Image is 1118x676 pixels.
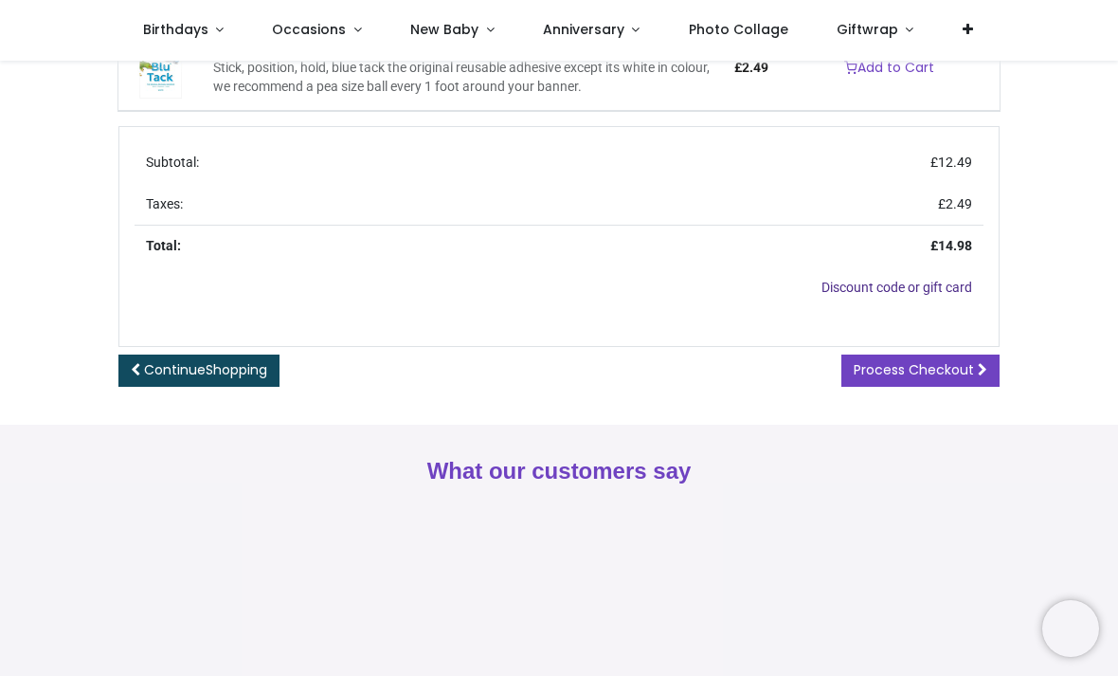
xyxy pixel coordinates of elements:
[135,142,593,184] td: Subtotal:
[841,355,1000,387] a: Process Checkout
[130,38,190,99] img: [BLU-TACK-WHITE] Blu Tack White
[272,20,346,39] span: Occasions
[144,360,267,379] span: Continue
[734,60,768,75] span: £
[946,196,972,211] span: 2.49
[135,184,593,226] td: Taxes:
[118,355,279,387] a: ContinueShopping
[837,20,898,39] span: Giftwrap
[1042,600,1099,657] iframe: Brevo live chat
[938,238,972,253] span: 14.98
[410,20,478,39] span: New Baby
[938,196,972,211] span: £
[118,455,1000,487] h2: What our customers say
[206,360,267,379] span: Shopping
[213,59,712,96] div: Stick, position, hold, blue tack the original reusable adhesive except its white in colour, we re...
[146,238,181,253] strong: Total:
[689,20,788,39] span: Photo Collage
[143,20,208,39] span: Birthdays
[130,60,190,75] a: [BLU-TACK-WHITE] Blu Tack White
[821,280,972,295] a: Discount code or gift card
[938,155,972,170] span: 12.49
[930,238,972,253] strong: £
[930,155,972,170] span: £
[543,20,624,39] span: Anniversary
[832,52,947,84] a: Add to Cart
[854,360,974,379] span: Process Checkout
[742,60,768,75] span: 2.49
